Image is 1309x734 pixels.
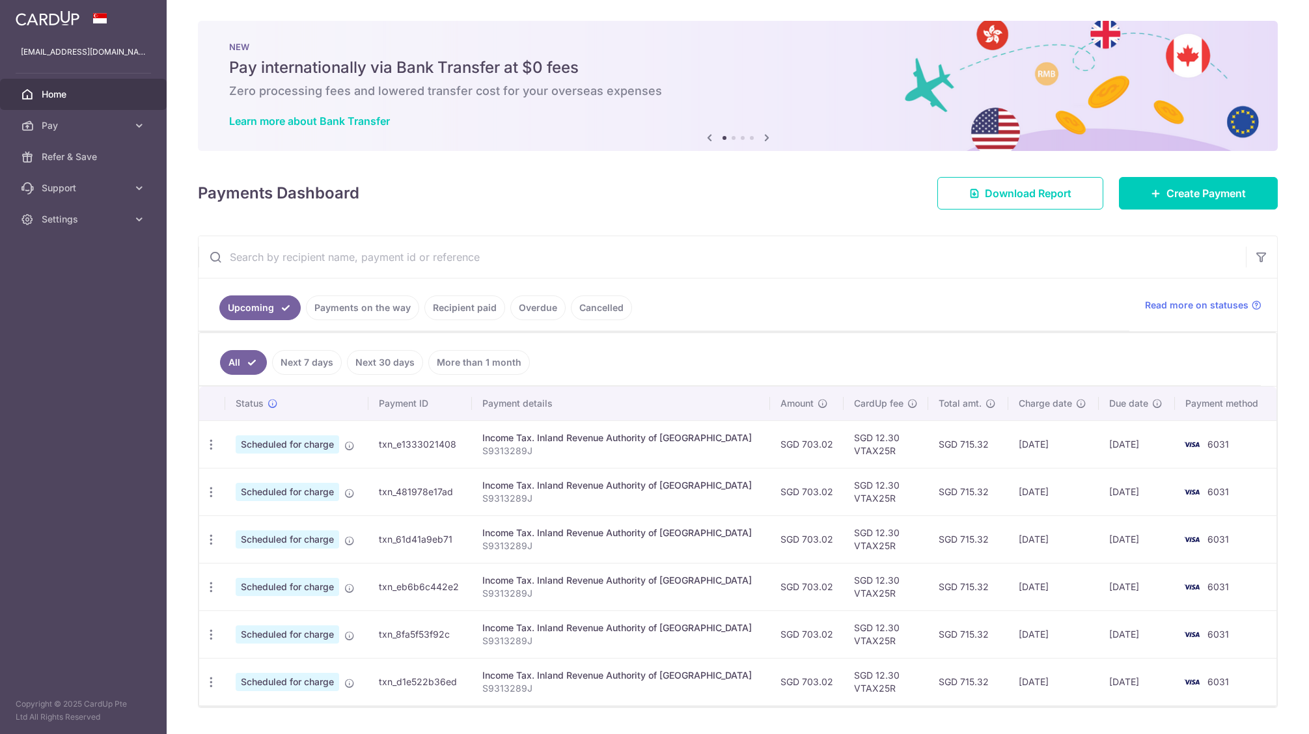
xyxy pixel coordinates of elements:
td: SGD 715.32 [928,610,1008,658]
td: txn_8fa5f53f92c [368,610,472,658]
div: Income Tax. Inland Revenue Authority of [GEOGRAPHIC_DATA] [482,574,759,587]
td: SGD 715.32 [928,468,1008,515]
div: Income Tax. Inland Revenue Authority of [GEOGRAPHIC_DATA] [482,479,759,492]
span: Support [42,182,128,195]
a: Create Payment [1119,177,1278,210]
td: SGD 703.02 [770,468,844,515]
p: [EMAIL_ADDRESS][DOMAIN_NAME] [21,46,146,59]
a: Payments on the way [306,295,419,320]
td: [DATE] [1099,658,1175,705]
td: [DATE] [1099,515,1175,563]
img: Bank Card [1179,532,1205,547]
a: All [220,350,267,375]
td: [DATE] [1099,420,1175,468]
div: Income Tax. Inland Revenue Authority of [GEOGRAPHIC_DATA] [482,669,759,682]
span: Pay [42,119,128,132]
td: SGD 715.32 [928,658,1008,705]
img: Bank Card [1179,627,1205,642]
span: Create Payment [1166,185,1246,201]
a: Download Report [937,177,1103,210]
th: Payment details [472,387,769,420]
span: Scheduled for charge [236,530,339,549]
h5: Pay internationally via Bank Transfer at $0 fees [229,57,1247,78]
span: Status [236,397,264,410]
a: Read more on statuses [1145,299,1261,312]
p: NEW [229,42,1247,52]
td: [DATE] [1008,515,1099,563]
p: S9313289J [482,539,759,552]
td: txn_d1e522b36ed [368,658,472,705]
td: SGD 703.02 [770,563,844,610]
td: SGD 12.30 VTAX25R [844,658,928,705]
p: S9313289J [482,444,759,457]
span: Scheduled for charge [236,578,339,596]
a: Upcoming [219,295,301,320]
a: Next 30 days [347,350,423,375]
span: Amount [780,397,814,410]
img: Bank Card [1179,579,1205,595]
img: Bank Card [1179,437,1205,452]
span: Scheduled for charge [236,435,339,454]
td: [DATE] [1008,420,1099,468]
span: Refer & Save [42,150,128,163]
td: SGD 703.02 [770,420,844,468]
td: [DATE] [1008,563,1099,610]
td: [DATE] [1008,468,1099,515]
h6: Zero processing fees and lowered transfer cost for your overseas expenses [229,83,1247,99]
a: Next 7 days [272,350,342,375]
span: Scheduled for charge [236,673,339,691]
img: Bank transfer banner [198,21,1278,151]
p: S9313289J [482,587,759,600]
td: SGD 12.30 VTAX25R [844,563,928,610]
td: SGD 12.30 VTAX25R [844,420,928,468]
td: SGD 703.02 [770,515,844,563]
td: [DATE] [1099,610,1175,658]
img: CardUp [16,10,79,26]
span: 6031 [1207,486,1229,497]
span: CardUp fee [854,397,903,410]
p: S9313289J [482,634,759,647]
img: Bank Card [1179,484,1205,500]
td: SGD 703.02 [770,658,844,705]
h4: Payments Dashboard [198,182,359,205]
td: [DATE] [1099,563,1175,610]
a: Recipient paid [424,295,505,320]
span: 6031 [1207,534,1229,545]
span: 6031 [1207,629,1229,640]
span: 6031 [1207,676,1229,687]
th: Payment method [1175,387,1276,420]
span: Download Report [985,185,1071,201]
td: SGD 715.32 [928,563,1008,610]
span: Due date [1109,397,1148,410]
input: Search by recipient name, payment id or reference [199,236,1246,278]
p: S9313289J [482,492,759,505]
td: [DATE] [1008,610,1099,658]
td: SGD 715.32 [928,515,1008,563]
td: txn_61d41a9eb71 [368,515,472,563]
a: Learn more about Bank Transfer [229,115,390,128]
span: Read more on statuses [1145,299,1248,312]
span: Settings [42,213,128,226]
th: Payment ID [368,387,472,420]
span: Total amt. [939,397,982,410]
span: Scheduled for charge [236,483,339,501]
span: Charge date [1019,397,1072,410]
td: txn_eb6b6c442e2 [368,563,472,610]
td: SGD 12.30 VTAX25R [844,515,928,563]
div: Income Tax. Inland Revenue Authority of [GEOGRAPHIC_DATA] [482,431,759,444]
td: SGD 715.32 [928,420,1008,468]
td: txn_481978e17ad [368,468,472,515]
td: [DATE] [1099,468,1175,515]
td: txn_e1333021408 [368,420,472,468]
span: 6031 [1207,581,1229,592]
a: More than 1 month [428,350,530,375]
a: Overdue [510,295,566,320]
td: SGD 12.30 VTAX25R [844,468,928,515]
span: Home [42,88,128,101]
span: Scheduled for charge [236,625,339,644]
p: S9313289J [482,682,759,695]
img: Bank Card [1179,674,1205,690]
div: Income Tax. Inland Revenue Authority of [GEOGRAPHIC_DATA] [482,526,759,539]
td: SGD 703.02 [770,610,844,658]
td: SGD 12.30 VTAX25R [844,610,928,658]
